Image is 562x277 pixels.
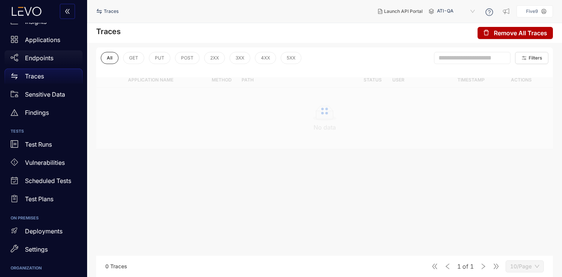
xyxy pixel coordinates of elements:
p: Applications [25,36,60,43]
p: Scheduled Tests [25,177,71,184]
a: Test Plans [5,192,83,210]
span: 5XX [287,55,295,61]
a: Test Runs [5,137,83,155]
p: Five9 [526,9,538,14]
a: Deployments [5,224,83,242]
span: swap [96,8,104,14]
a: Findings [5,105,83,123]
a: Endpoints [5,50,83,69]
span: 10/Page [510,261,539,272]
span: swap [11,72,18,80]
button: POST [175,52,200,64]
span: PUT [155,55,164,61]
span: 1 [457,263,461,270]
span: Launch API Portal [384,9,423,14]
span: Remove All Traces [494,30,547,36]
button: 3XX [229,52,250,64]
button: All [101,52,119,64]
button: 5XX [281,52,301,64]
p: Endpoints [25,55,53,61]
a: Scheduled Tests [5,174,83,192]
span: delete [483,30,489,36]
button: deleteRemove All Traces [478,27,553,39]
a: Vulnerabilities [5,155,83,174]
span: POST [181,55,194,61]
a: Sensitive Data [5,87,83,105]
a: Traces [5,69,83,87]
p: Deployments [25,228,62,235]
h6: TESTS [11,129,76,134]
p: Test Runs [25,141,52,148]
span: ATI-QA [437,5,476,17]
span: warning [11,109,18,116]
h6: ON PREMISES [11,216,76,221]
span: GET [129,55,138,61]
p: Findings [25,109,49,116]
p: Sensitive Data [25,91,65,98]
span: Filters [529,55,542,61]
span: 2XX [210,55,219,61]
span: double-left [64,8,70,15]
a: Settings [5,242,83,260]
span: of [457,263,474,270]
button: GET [123,52,144,64]
p: Settings [25,246,48,253]
span: Traces [104,9,119,14]
span: All [107,55,112,61]
button: 2XX [204,52,225,64]
a: Insights [5,14,83,32]
h6: ORGANIZATION [11,266,76,271]
button: double-left [60,4,75,19]
span: 4XX [261,55,270,61]
a: Applications [5,32,83,50]
button: Launch API Portal [372,5,429,17]
span: 1 [470,263,474,270]
span: 3XX [236,55,244,61]
button: PUT [149,52,170,64]
button: 4XX [255,52,276,64]
button: Filters [515,52,548,64]
p: Test Plans [25,196,53,202]
span: 0 Traces [105,263,127,269]
p: Vulnerabilities [25,159,65,166]
h4: Traces [96,27,121,36]
p: Traces [25,73,44,80]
